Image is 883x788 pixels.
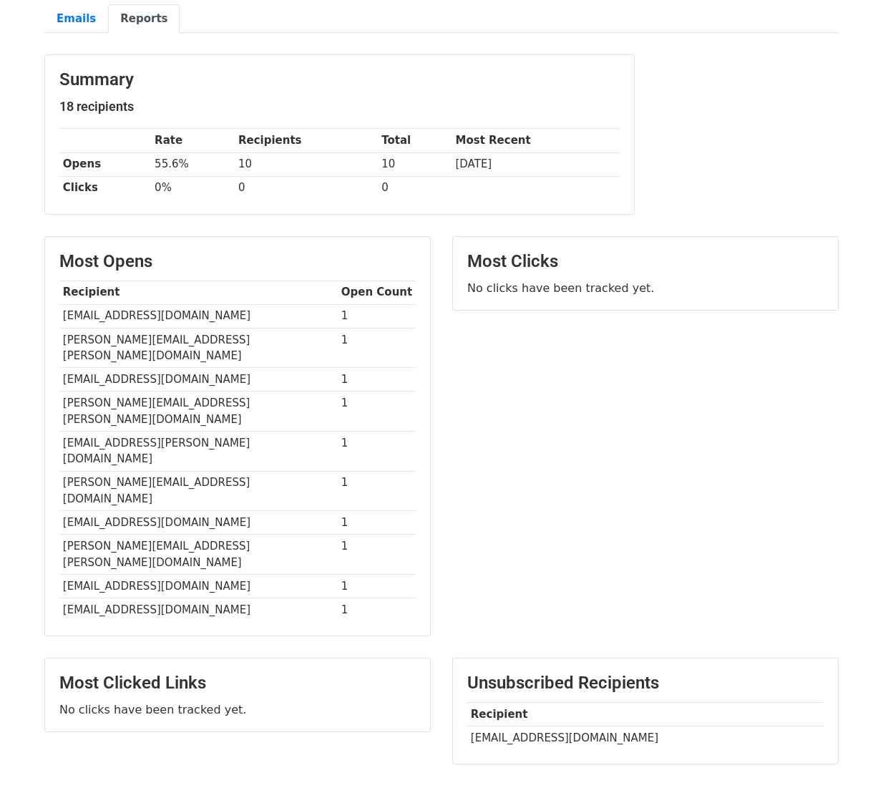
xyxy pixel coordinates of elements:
td: [EMAIL_ADDRESS][DOMAIN_NAME] [59,598,338,622]
th: Most Recent [452,129,620,152]
td: [EMAIL_ADDRESS][DOMAIN_NAME] [59,368,338,391]
th: Opens [59,152,151,176]
td: [EMAIL_ADDRESS][DOMAIN_NAME] [467,726,824,749]
td: 1 [338,391,416,432]
td: [EMAIL_ADDRESS][PERSON_NAME][DOMAIN_NAME] [59,432,338,472]
td: 1 [338,511,416,535]
h3: Unsubscribed Recipients [467,673,824,694]
td: [EMAIL_ADDRESS][DOMAIN_NAME] [59,304,338,328]
td: [DATE] [452,152,620,176]
th: Recipients [235,129,378,152]
td: 1 [338,574,416,598]
p: No clicks have been tracked yet. [59,702,416,717]
th: Clicks [59,176,151,200]
a: Reports [108,4,180,34]
a: Emails [44,4,108,34]
iframe: Chat Widget [811,719,883,788]
td: [PERSON_NAME][EMAIL_ADDRESS][PERSON_NAME][DOMAIN_NAME] [59,328,338,368]
h3: Most Clicks [467,251,824,272]
h3: Most Clicked Links [59,673,416,694]
th: Total [378,129,452,152]
td: [EMAIL_ADDRESS][DOMAIN_NAME] [59,574,338,598]
th: Recipient [467,702,824,726]
td: 1 [338,598,416,622]
th: Open Count [338,281,416,304]
h3: Most Opens [59,251,416,272]
th: Recipient [59,281,338,304]
h3: Summary [59,69,620,90]
td: 1 [338,471,416,511]
td: 10 [378,152,452,176]
p: No clicks have been tracked yet. [467,281,824,296]
td: [PERSON_NAME][EMAIL_ADDRESS][PERSON_NAME][DOMAIN_NAME] [59,535,338,575]
td: 1 [338,328,416,368]
th: Rate [151,129,235,152]
td: 55.6% [151,152,235,176]
td: 0 [378,176,452,200]
td: [PERSON_NAME][EMAIL_ADDRESS][PERSON_NAME][DOMAIN_NAME] [59,391,338,432]
td: 1 [338,535,416,575]
td: 10 [235,152,378,176]
td: 1 [338,368,416,391]
td: 1 [338,304,416,328]
td: 1 [338,432,416,472]
td: [PERSON_NAME][EMAIL_ADDRESS][DOMAIN_NAME] [59,471,338,511]
td: 0 [235,176,378,200]
td: 0% [151,176,235,200]
h5: 18 recipients [59,99,620,115]
td: [EMAIL_ADDRESS][DOMAIN_NAME] [59,511,338,535]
